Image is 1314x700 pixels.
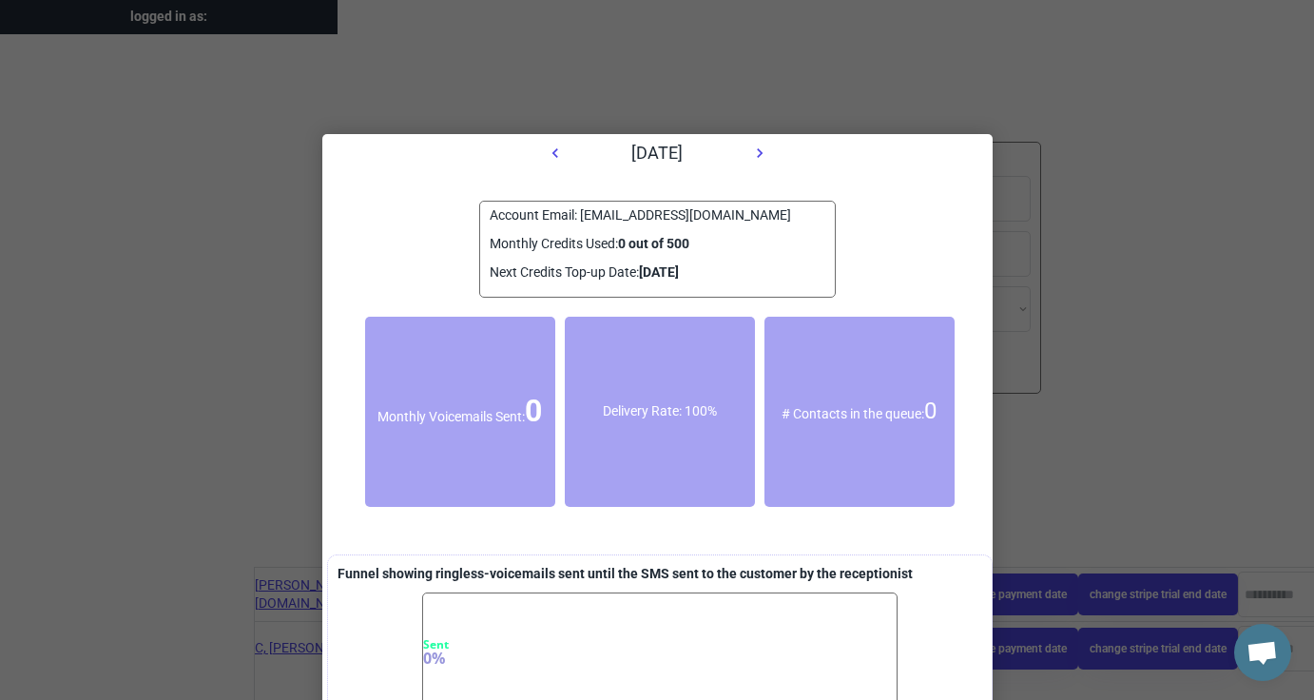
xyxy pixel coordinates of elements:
strong: [DATE] [639,264,679,280]
div: Delivery Rate: 100% [565,402,755,421]
font: 0 [924,398,937,424]
div: Contacts which are awaiting to be dialed (and no voicemail has been left) [764,326,955,497]
div: # Contacts in the queue: [764,396,955,428]
div: % of contacts who received a ringless voicemail [565,317,755,507]
font: 0 [525,393,542,429]
div: Monthly Credits Used: [490,235,825,254]
div: Open chat [1234,624,1291,681]
div: Number of successfully delivered voicemails [365,326,555,497]
div: 0% [423,651,903,666]
div: Monthly Voicemails Sent: [365,390,555,433]
div: 0 [423,616,903,633]
div: Sent [423,639,903,651]
strong: 0 out of 500 [618,236,689,251]
div: [DATE] [589,141,726,165]
div: Account Email: [EMAIL_ADDRESS][DOMAIN_NAME] [490,206,825,225]
div: Next Credits Top-up Date: [490,263,825,282]
div: A delivered ringless voicemail is 1 credit is if using a pre-recorded message OR 2 credits if usi... [338,565,913,584]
